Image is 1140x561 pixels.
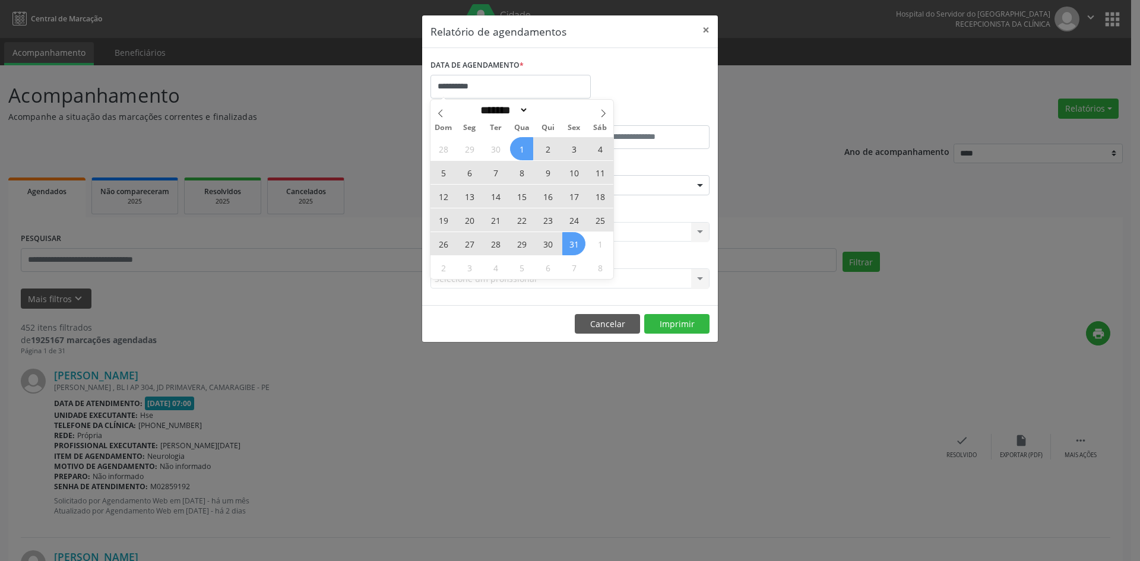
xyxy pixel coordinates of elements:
[536,208,559,232] span: Outubro 23, 2025
[476,104,528,116] select: Month
[588,208,612,232] span: Outubro 25, 2025
[458,185,481,208] span: Outubro 13, 2025
[536,232,559,255] span: Outubro 30, 2025
[510,256,533,279] span: Novembro 5, 2025
[562,256,585,279] span: Novembro 7, 2025
[562,161,585,184] span: Outubro 10, 2025
[575,314,640,334] button: Cancelar
[588,232,612,255] span: Novembro 1, 2025
[432,185,455,208] span: Outubro 12, 2025
[562,232,585,255] span: Outubro 31, 2025
[562,208,585,232] span: Outubro 24, 2025
[432,208,455,232] span: Outubro 19, 2025
[430,56,524,75] label: DATA DE AGENDAMENTO
[536,256,559,279] span: Novembro 6, 2025
[573,107,710,125] label: ATÉ
[483,124,509,132] span: Ter
[432,161,455,184] span: Outubro 5, 2025
[588,185,612,208] span: Outubro 18, 2025
[432,256,455,279] span: Novembro 2, 2025
[484,137,507,160] span: Setembro 30, 2025
[588,137,612,160] span: Outubro 4, 2025
[458,232,481,255] span: Outubro 27, 2025
[588,256,612,279] span: Novembro 8, 2025
[562,185,585,208] span: Outubro 17, 2025
[509,124,535,132] span: Qua
[536,161,559,184] span: Outubro 9, 2025
[510,185,533,208] span: Outubro 15, 2025
[432,232,455,255] span: Outubro 26, 2025
[484,208,507,232] span: Outubro 21, 2025
[484,256,507,279] span: Novembro 4, 2025
[561,124,587,132] span: Sex
[484,232,507,255] span: Outubro 28, 2025
[510,232,533,255] span: Outubro 29, 2025
[458,137,481,160] span: Setembro 29, 2025
[644,314,710,334] button: Imprimir
[430,124,457,132] span: Dom
[694,15,718,45] button: Close
[510,208,533,232] span: Outubro 22, 2025
[510,161,533,184] span: Outubro 8, 2025
[430,24,566,39] h5: Relatório de agendamentos
[432,137,455,160] span: Setembro 28, 2025
[510,137,533,160] span: Outubro 1, 2025
[536,137,559,160] span: Outubro 2, 2025
[588,161,612,184] span: Outubro 11, 2025
[458,208,481,232] span: Outubro 20, 2025
[536,185,559,208] span: Outubro 16, 2025
[457,124,483,132] span: Seg
[458,256,481,279] span: Novembro 3, 2025
[587,124,613,132] span: Sáb
[458,161,481,184] span: Outubro 6, 2025
[528,104,568,116] input: Year
[562,137,585,160] span: Outubro 3, 2025
[535,124,561,132] span: Qui
[484,161,507,184] span: Outubro 7, 2025
[484,185,507,208] span: Outubro 14, 2025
